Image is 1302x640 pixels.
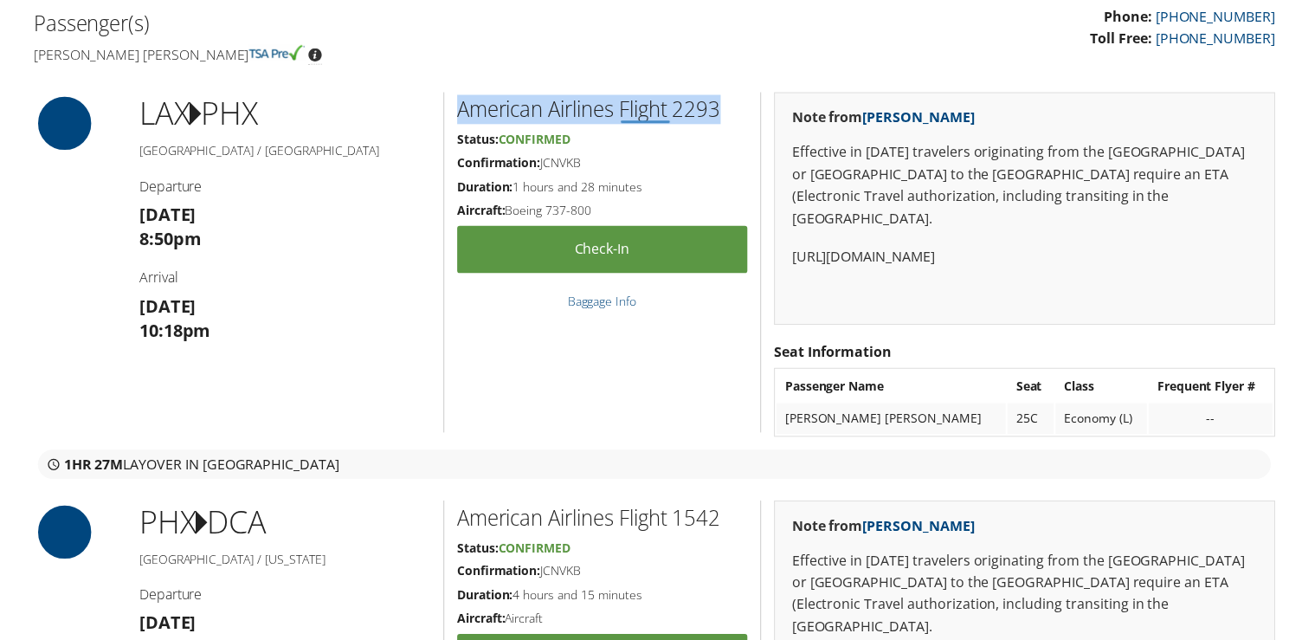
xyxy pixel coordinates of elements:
[777,372,1008,404] th: Passenger Name
[567,294,636,311] a: Baggage Info
[498,132,570,148] span: Confirmed
[137,503,429,546] h1: PHX DCA
[137,614,194,637] strong: [DATE]
[137,588,429,607] h4: Departure
[864,108,976,127] a: [PERSON_NAME]
[1093,29,1155,48] strong: Toll Free:
[456,155,540,171] strong: Confirmation:
[137,228,199,251] strong: 8:50pm
[456,203,505,219] strong: Aircraft:
[30,45,641,64] h4: [PERSON_NAME] [PERSON_NAME]
[1058,405,1150,436] td: Economy (L)
[793,108,976,127] strong: Note from
[456,566,748,583] h5: JCNVKB
[793,142,1260,230] p: Effective in [DATE] travelers originating from the [GEOGRAPHIC_DATA] or [GEOGRAPHIC_DATA] to the ...
[1158,29,1279,48] a: [PHONE_NUMBER]
[247,45,303,61] img: tsa-precheck.png
[456,203,748,220] h5: Boeing 737-800
[456,613,748,630] h5: Aircraft
[1009,372,1056,404] th: Seat
[498,542,570,559] span: Confirmed
[456,95,748,125] h2: American Airlines Flight 2293
[793,519,976,538] strong: Note from
[456,227,748,275] a: Check-in
[777,405,1008,436] td: [PERSON_NAME] [PERSON_NAME]
[456,179,748,197] h5: 1 hours and 28 minutes
[137,320,209,344] strong: 10:18pm
[456,566,540,582] strong: Confirmation:
[61,457,120,476] strong: 1HR 27M
[1151,372,1276,404] th: Frequent Flyer #
[456,590,512,606] strong: Duration:
[137,296,194,320] strong: [DATE]
[456,590,748,607] h5: 4 hours and 15 minutes
[1158,7,1279,26] a: [PHONE_NUMBER]
[456,542,498,559] strong: Status:
[35,452,1274,482] div: layover in [GEOGRAPHIC_DATA]
[1160,413,1267,429] div: --
[137,553,429,571] h5: [GEOGRAPHIC_DATA] / [US_STATE]
[456,506,748,535] h2: American Airlines Flight 1542
[137,93,429,136] h1: LAX PHX
[137,269,429,288] h4: Arrival
[775,344,893,363] strong: Seat Information
[793,248,1260,270] p: [URL][DOMAIN_NAME]
[456,179,512,196] strong: Duration:
[456,155,748,172] h5: JCNVKB
[864,519,976,538] a: [PERSON_NAME]
[137,143,429,160] h5: [GEOGRAPHIC_DATA] / [GEOGRAPHIC_DATA]
[1009,405,1056,436] td: 25C
[456,132,498,148] strong: Status:
[137,204,194,227] strong: [DATE]
[1106,7,1155,26] strong: Phone:
[30,9,641,38] h2: Passenger(s)
[137,178,429,197] h4: Departure
[456,613,505,630] strong: Aircraft:
[1058,372,1150,404] th: Class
